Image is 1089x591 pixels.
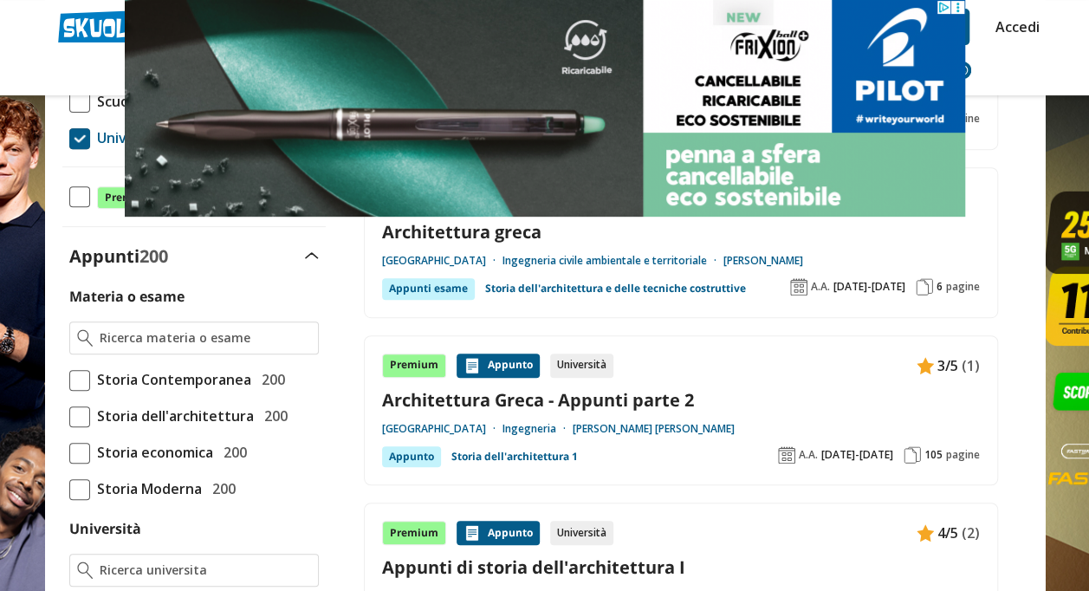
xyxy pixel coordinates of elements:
[778,446,795,464] img: Anno accademico
[77,562,94,579] img: Ricerca universita
[90,477,202,500] span: Storia Moderna
[917,357,934,374] img: Appunti contenuto
[90,127,166,149] span: Università
[457,521,540,545] div: Appunto
[723,254,803,268] a: [PERSON_NAME]
[833,280,905,294] span: [DATE]-[DATE]
[100,329,310,347] input: Ricerca materia o esame
[257,405,288,427] span: 200
[90,405,254,427] span: Storia dell'architettura
[937,522,958,544] span: 4/5
[811,280,830,294] span: A.A.
[937,280,943,294] span: 6
[69,244,168,268] label: Appunti
[485,278,746,299] a: Storia dell'architettura e delle tecniche costruttive
[382,422,502,436] a: [GEOGRAPHIC_DATA]
[382,278,475,299] div: Appunti esame
[90,441,213,464] span: Storia economica
[457,354,540,378] div: Appunto
[799,448,818,462] span: A.A.
[502,422,573,436] a: Ingegneria
[90,90,211,113] span: Scuola Superiore
[962,354,980,377] span: (1)
[382,354,446,378] div: Premium
[946,280,980,294] span: pagine
[924,448,943,462] span: 105
[904,446,921,464] img: Pagine
[217,441,247,464] span: 200
[937,354,958,377] span: 3/5
[995,9,1032,45] a: Accedi
[463,357,481,374] img: Appunti contenuto
[139,244,168,268] span: 200
[946,448,980,462] span: pagine
[463,524,481,542] img: Appunti contenuto
[305,252,319,259] img: Apri e chiudi sezione
[382,254,502,268] a: [GEOGRAPHIC_DATA]
[97,186,161,209] span: Premium
[90,368,251,391] span: Storia Contemporanea
[790,278,807,295] img: Anno accademico
[382,555,980,579] a: Appunti di storia dell'architettura I
[205,477,236,500] span: 200
[916,278,933,295] img: Pagine
[962,522,980,544] span: (2)
[255,368,285,391] span: 200
[382,388,980,412] a: Architettura Greca - Appunti parte 2
[573,422,735,436] a: [PERSON_NAME] [PERSON_NAME]
[550,354,613,378] div: Università
[382,220,980,244] a: Architettura greca
[451,446,578,467] a: Storia dell'architettura 1
[69,287,185,306] label: Materia o esame
[77,329,94,347] img: Ricerca materia o esame
[821,448,893,462] span: [DATE]-[DATE]
[382,446,441,467] div: Appunto
[100,562,310,579] input: Ricerca universita
[382,521,446,545] div: Premium
[917,524,934,542] img: Appunti contenuto
[550,521,613,545] div: Università
[502,254,723,268] a: Ingegneria civile ambientale e territoriale
[69,519,141,538] label: Università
